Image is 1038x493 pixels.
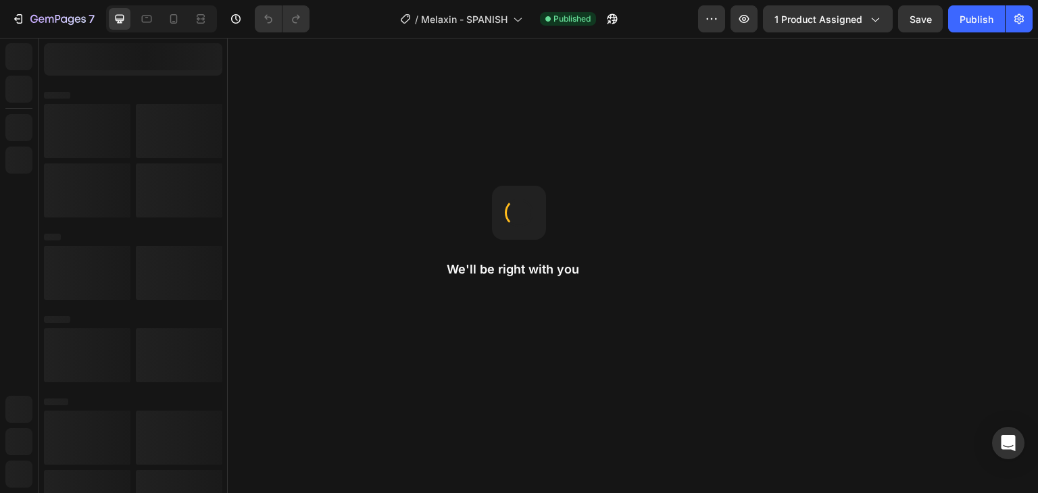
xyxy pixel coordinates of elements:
[421,12,508,26] span: Melaxin - SPANISH
[415,12,418,26] span: /
[553,13,591,25] span: Published
[5,5,101,32] button: 7
[992,427,1024,459] div: Open Intercom Messenger
[948,5,1005,32] button: Publish
[255,5,310,32] div: Undo/Redo
[774,12,862,26] span: 1 product assigned
[763,5,893,32] button: 1 product assigned
[910,14,932,25] span: Save
[447,261,591,278] h2: We'll be right with you
[960,12,993,26] div: Publish
[89,11,95,27] p: 7
[898,5,943,32] button: Save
